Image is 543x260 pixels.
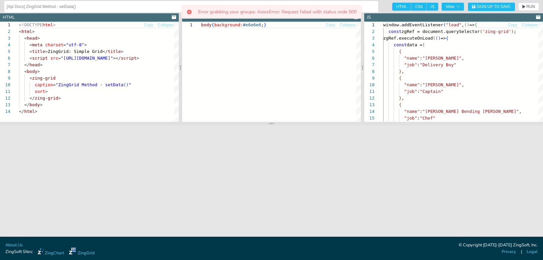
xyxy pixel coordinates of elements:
span: CSS [411,3,427,11]
span: caption [35,82,53,87]
button: Collapse [340,22,356,28]
span: < [29,76,32,81]
span: "[PERSON_NAME]" [422,82,461,87]
span: = [53,82,56,87]
span: < [29,56,32,61]
span: body [27,69,37,74]
span: = [58,56,61,61]
button: Collapse [522,22,538,28]
span: "name" [404,109,420,114]
span: : [417,89,420,94]
span: ) [126,82,129,87]
div: 1 [182,22,192,28]
span: : [420,109,423,114]
span: "utf-8" [66,42,84,47]
span: { [475,22,477,27]
span: HTML [392,3,411,11]
span: ( [480,29,483,34]
span: const [394,42,407,47]
span: " [129,82,131,87]
button: Copy [326,22,336,28]
span: = [63,42,66,47]
span: > [84,42,87,47]
span: } [264,22,266,27]
span: zgRef.executeOnLoad [383,36,433,41]
a: ZingGrid [69,248,94,256]
div: 13 [364,102,375,108]
span: View [446,5,460,9]
span: meta [32,42,42,47]
span: JS [427,3,438,11]
span: "[PERSON_NAME]" [422,56,461,61]
div: 11 [364,88,375,95]
span: ) [438,36,441,41]
div: 3 [364,35,375,42]
span: => [469,22,475,27]
div: JS [367,14,371,21]
a: Privacy [502,249,516,255]
span: > [40,102,43,107]
span: > [45,89,48,94]
span: ></ [113,56,121,61]
div: 10 [364,82,375,88]
button: Sign Up to Save [468,3,515,11]
span: script [32,56,48,61]
span: charset [45,42,63,47]
span: : [420,56,423,61]
span: Copy [326,23,335,27]
span: > [45,49,48,54]
span: body [201,22,211,27]
span: , [462,82,464,87]
span: [ [422,42,425,47]
span: ( [433,36,436,41]
span: { [399,102,402,107]
span: 'zing-grid' [482,29,511,34]
span: <!DOCTYPE [19,22,42,27]
span: Collapse [522,23,538,27]
div: 6 [364,55,375,62]
span: sort [35,89,45,94]
div: 12 [364,95,375,102]
span: script [121,56,136,61]
span: > [53,22,56,27]
span: title [108,49,121,54]
span: </ [24,102,30,107]
div: 14 [364,108,375,115]
span: > [136,56,139,61]
span: "Chef" [420,116,436,121]
span: ( [436,36,438,41]
span: , [462,56,464,61]
span: "[URL][DOMAIN_NAME]" [61,56,113,61]
span: ( [443,22,446,27]
span: > [32,29,35,34]
span: "name" [404,82,420,87]
span: head [27,36,37,41]
span: zing-grid [32,76,55,81]
span: zgRef = document.querySelector [402,29,480,34]
span: Sign Up to Save [477,5,511,9]
div: HTML [3,14,15,21]
span: </ [24,62,30,67]
span: ( [123,82,126,87]
span: "[PERSON_NAME] Bending [PERSON_NAME]" [422,109,519,114]
button: View [442,3,464,11]
span: { [211,22,214,27]
a: ZingChart [38,248,64,256]
span: < [29,42,32,47]
span: , [519,109,522,114]
span: Collapse [158,23,173,27]
span: ) [467,22,469,27]
div: 15 [364,115,375,122]
span: </ [29,96,35,101]
span: RUN [526,5,535,9]
span: html [24,109,35,114]
div: CSS [185,14,193,21]
span: ; [261,22,264,27]
span: </ [102,49,108,54]
span: : [417,116,420,121]
span: #e6e6e6 [243,22,261,27]
span: } [399,96,402,101]
span: head [29,62,40,67]
span: ; [514,29,516,34]
span: html [22,29,32,34]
